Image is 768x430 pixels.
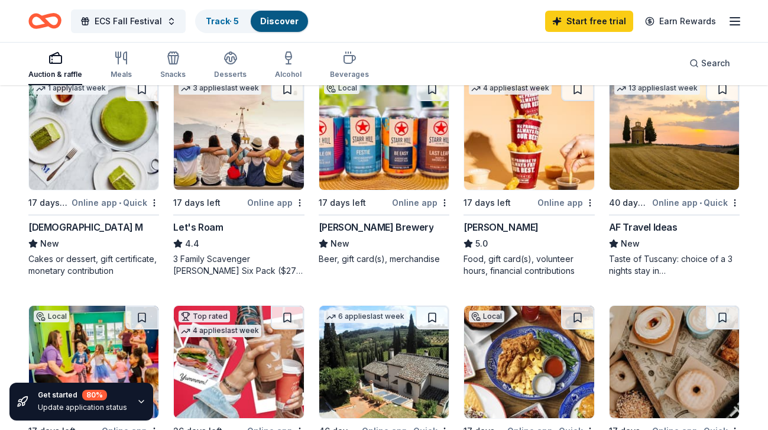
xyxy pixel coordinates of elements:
[330,237,349,251] span: New
[464,77,594,277] a: Image for Sheetz4 applieslast week17 days leftOnline app[PERSON_NAME]5.0Food, gift card(s), volun...
[34,311,69,322] div: Local
[34,82,108,95] div: 1 apply last week
[247,195,304,210] div: Online app
[38,390,127,400] div: Get started
[29,306,158,418] img: Image for Romp n’ Roll (Fairfax)
[609,253,740,277] div: Taste of Tuscany: choice of a 3 nights stay in [GEOGRAPHIC_DATA] or a 5 night stay in [GEOGRAPHIC...
[464,220,539,234] div: [PERSON_NAME]
[330,46,369,85] button: Beverages
[173,220,223,234] div: Let's Roam
[29,77,158,190] img: Image for Lady M
[195,9,309,33] button: Track· 5Discover
[319,220,434,234] div: [PERSON_NAME] Brewery
[610,306,739,418] img: Image for The Salty Donut
[179,82,261,95] div: 3 applies last week
[319,77,449,265] a: Image for Starr Hill BreweryLocal17 days leftOnline app[PERSON_NAME] BreweryNewBeer, gift card(s)...
[28,77,159,277] a: Image for Lady M1 applylast week17 days leftOnline app•Quick[DEMOGRAPHIC_DATA] MNewCakes or desse...
[38,403,127,412] div: Update application status
[699,198,702,208] span: •
[119,198,121,208] span: •
[28,46,82,85] button: Auction & raffle
[71,9,186,33] button: ECS Fall Festival
[464,306,594,418] img: Image for Founding Farmers
[537,195,595,210] div: Online app
[701,56,730,70] span: Search
[330,70,369,79] div: Beverages
[319,306,449,418] img: Image for Villa Sogni D’Oro
[173,77,304,277] a: Image for Let's Roam3 applieslast week17 days leftOnline appLet's Roam4.43 Family Scavenger [PERS...
[214,70,247,79] div: Desserts
[469,311,504,322] div: Local
[392,195,449,210] div: Online app
[638,11,723,32] a: Earn Rewards
[275,46,302,85] button: Alcohol
[621,237,640,251] span: New
[82,390,107,400] div: 80 %
[95,14,162,28] span: ECS Fall Festival
[185,237,199,251] span: 4.4
[464,253,594,277] div: Food, gift card(s), volunteer hours, financial contributions
[40,237,59,251] span: New
[614,82,700,95] div: 13 applies last week
[260,16,299,26] a: Discover
[324,311,407,323] div: 6 applies last week
[319,77,449,190] img: Image for Starr Hill Brewery
[174,77,303,190] img: Image for Let's Roam
[324,82,359,94] div: Local
[469,82,552,95] div: 4 applies last week
[206,16,239,26] a: Track· 5
[610,77,739,190] img: Image for AF Travel Ideas
[609,196,650,210] div: 40 days left
[111,70,132,79] div: Meals
[179,325,261,337] div: 4 applies last week
[275,70,302,79] div: Alcohol
[173,253,304,277] div: 3 Family Scavenger [PERSON_NAME] Six Pack ($270 Value), 2 Date Night Scavenger [PERSON_NAME] Two ...
[319,253,449,265] div: Beer, gift card(s), merchandise
[609,220,678,234] div: AF Travel Ideas
[160,46,186,85] button: Snacks
[319,196,366,210] div: 17 days left
[111,46,132,85] button: Meals
[214,46,247,85] button: Desserts
[28,253,159,277] div: Cakes or dessert, gift certificate, monetary contribution
[28,70,82,79] div: Auction & raffle
[160,70,186,79] div: Snacks
[179,311,230,322] div: Top rated
[173,196,221,210] div: 17 days left
[475,237,488,251] span: 5.0
[72,195,159,210] div: Online app Quick
[609,77,740,277] a: Image for AF Travel Ideas13 applieslast week40 days leftOnline app•QuickAF Travel IdeasNewTaste o...
[545,11,633,32] a: Start free trial
[464,196,511,210] div: 17 days left
[28,220,143,234] div: [DEMOGRAPHIC_DATA] M
[652,195,740,210] div: Online app Quick
[28,7,61,35] a: Home
[464,77,594,190] img: Image for Sheetz
[174,306,303,418] img: Image for Wawa Foundation
[680,51,740,75] button: Search
[28,196,69,210] div: 17 days left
